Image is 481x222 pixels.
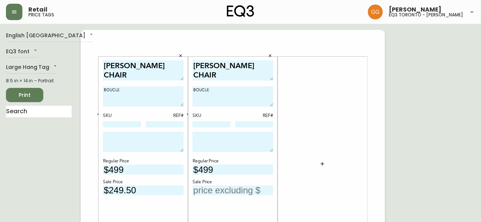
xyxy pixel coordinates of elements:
div: REF# [235,112,274,119]
div: Sale Price [103,179,184,185]
div: SKU [103,112,141,119]
input: Search [6,106,72,118]
input: price excluding $ [193,185,273,196]
h5: eq3 toronto - [PERSON_NAME] [389,13,463,17]
input: price excluding $ [103,165,184,175]
div: English [GEOGRAPHIC_DATA] [6,30,94,42]
textarea: BOUCLE [193,86,273,107]
span: [PERSON_NAME] [389,7,441,13]
input: price excluding $ [193,165,273,175]
textarea: [PERSON_NAME] CHAIR [193,60,273,81]
div: 8.5 in × 14 in – Portrait [6,77,72,84]
div: Sale Price [193,179,273,185]
div: Regular Price [103,158,184,165]
div: EQ3 font [6,46,38,58]
textarea: BOUCLE [103,86,184,107]
div: SKU [193,112,231,119]
input: price excluding $ [103,185,184,196]
button: Print [6,88,43,102]
div: Regular Price [193,158,273,165]
img: dbfc93a9366efef7dcc9a31eef4d00a7 [368,4,383,19]
span: Print [12,91,37,100]
img: logo [227,5,254,17]
span: Retail [28,7,47,13]
textarea: [PERSON_NAME] CHAIR [103,60,184,81]
div: REF# [146,112,184,119]
div: Large Hang Tag [6,61,58,74]
h5: price tags [28,13,54,17]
